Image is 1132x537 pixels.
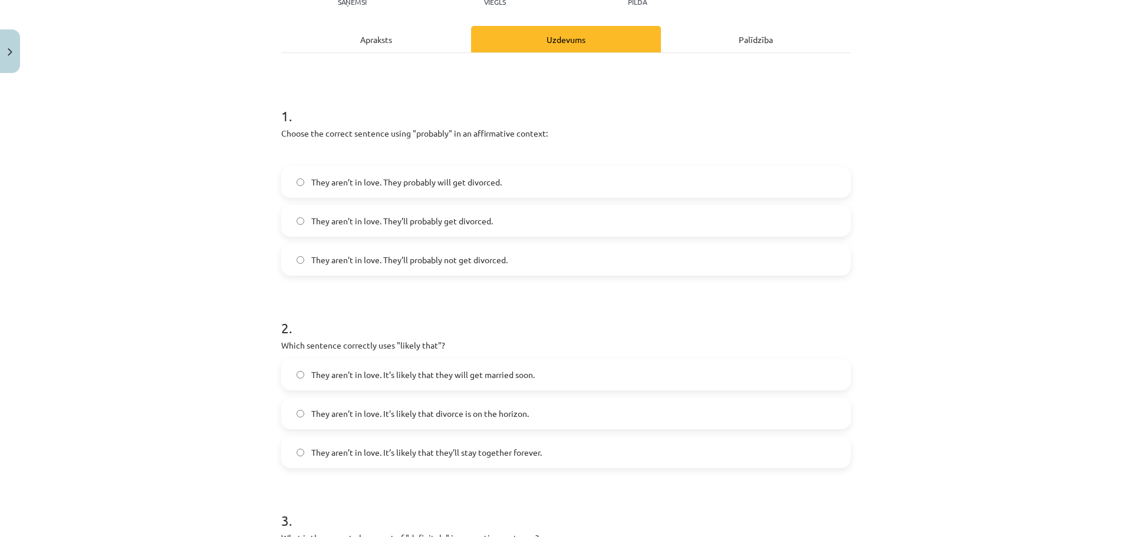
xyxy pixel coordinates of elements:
span: They aren’t in love. They probably will get divorced. [311,176,502,188]
h1: 3 . [281,492,851,528]
div: Apraksts [281,26,471,52]
p: Choose the correct sentence using "probably" in an affirmative context: [281,127,851,140]
input: They aren’t in love. They probably will get divorced. [297,178,304,186]
span: They aren’t in love. It’s likely that divorce is on the horizon. [311,407,529,420]
span: They aren’t in love. They’ll probably get divorced. [311,215,493,227]
input: They aren’t in love. It’s likely that they will get married soon. [297,371,304,379]
div: Palīdzība [661,26,851,52]
input: They aren’t in love. They’ll probably not get divorced. [297,256,304,264]
span: They aren’t in love. They’ll probably not get divorced. [311,254,508,266]
div: Uzdevums [471,26,661,52]
span: They aren’t in love. It’s likely that they will get married soon. [311,369,535,381]
h1: 1 . [281,87,851,124]
input: They aren’t in love. It’s likely that divorce is on the horizon. [297,410,304,417]
h1: 2 . [281,299,851,336]
span: They aren’t in love. It’s likely that they’ll stay together forever. [311,446,542,459]
p: Which sentence correctly uses "likely that"? [281,339,851,352]
input: They aren’t in love. They’ll probably get divorced. [297,217,304,225]
img: icon-close-lesson-0947bae3869378f0d4975bcd49f059093ad1ed9edebbc8119c70593378902aed.svg [8,48,12,56]
input: They aren’t in love. It’s likely that they’ll stay together forever. [297,449,304,456]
